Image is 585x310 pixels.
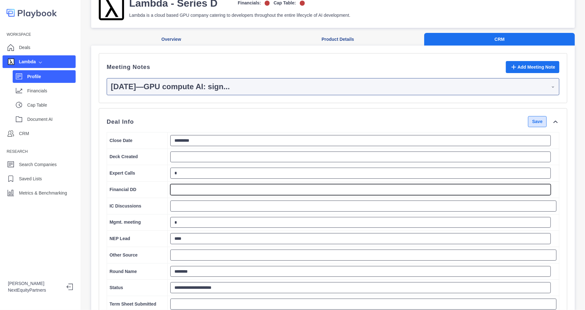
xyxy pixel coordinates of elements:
[107,65,150,70] p: Meeting Notes
[251,33,424,46] button: Product Details
[300,1,305,6] img: off-logo
[27,73,76,80] p: Profile
[8,59,14,65] img: company image
[19,176,42,182] p: Saved Lists
[91,33,251,46] button: Overview
[424,33,575,46] button: CRM
[107,263,168,280] td: Round Name
[19,130,29,137] p: CRM
[27,102,76,108] p: Cap Table
[107,149,168,165] td: Deck Created
[8,287,61,294] p: NextEquityPartners
[27,88,76,94] p: Financials
[265,1,270,6] img: off-logo
[27,116,76,123] p: Document AI
[528,116,547,127] button: Save
[107,165,168,182] td: Expert Calls
[506,61,559,73] button: Add Meeting Note
[6,6,57,19] img: logo-colored
[19,44,30,51] p: Deals
[107,133,168,149] td: Close Date
[19,190,67,196] p: Metrics & Benchmarking
[19,161,57,168] p: Search Companies
[8,59,36,65] div: Lambda
[107,280,168,296] td: Status
[107,181,168,198] td: Financial DD
[107,231,168,247] td: NEP Lead
[8,280,61,287] p: [PERSON_NAME]
[107,198,168,214] td: IC Discussions
[107,78,559,95] summary: [DATE]—GPU compute AI: sign...
[111,81,230,92] p: [DATE] — GPU compute AI: sign ...
[107,119,134,124] p: Deal Info
[107,214,168,231] td: Mgmt. meeting
[129,12,350,19] p: Lambda is a cloud based GPU company catering to developers throughout the entire lifecycle of AI ...
[107,247,168,263] td: Other Source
